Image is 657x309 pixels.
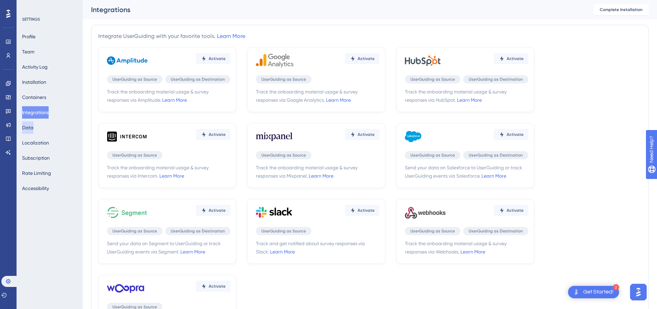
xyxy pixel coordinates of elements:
a: Learn More [162,97,187,103]
span: Track the onboarding material usage & survey responses via Google Analytics. [256,88,379,104]
button: Activate [196,53,230,64]
button: Activate [494,129,528,140]
span: UserGuiding as Source [112,228,157,234]
button: Containers [22,91,46,103]
div: Integrate UserGuiding with your favorite tools. [98,32,245,40]
span: UserGuiding as Source [112,152,157,158]
button: Activate [494,205,528,216]
button: Activate [345,53,379,64]
button: Complete Installation [594,4,649,15]
div: Get Started! [583,288,614,296]
span: Track the onboarding material usage & survey responses via Webhooks. [405,239,528,256]
span: Activate [209,56,226,61]
a: Learn More [159,173,184,179]
span: Need Help? [16,2,43,10]
button: Integrations [22,106,49,119]
button: Activate [494,53,528,64]
span: UserGuiding as Source [410,77,455,82]
span: Send your data on Salesforce to UserGuiding or track UserGuiding events via Salesforce. [405,163,528,180]
button: Activate [196,205,230,216]
span: Activate [358,56,375,61]
span: Activate [209,283,226,289]
span: UserGuiding as Destination [171,77,225,82]
img: launcher-image-alternative-text [572,288,580,296]
span: Activate [209,132,226,137]
span: UserGuiding as Source [261,228,306,234]
span: Track the onboarding material usage & survey responses via Amplitude. [107,88,230,104]
span: Activate [358,208,375,213]
button: Rate Limiting [22,167,51,179]
span: Activate [209,208,226,213]
span: Activate [507,208,524,213]
a: Learn More [460,249,485,255]
a: Learn More [309,173,334,179]
span: UserGuiding as Destination [469,228,523,234]
span: Activate [358,132,375,137]
span: Track the onboarding material usage & survey responses via Mixpanel. [256,163,379,180]
button: Accessibility [22,182,49,195]
span: Send your data on Segment to UserGuiding or track UserGuiding events via Segment. [107,239,230,256]
span: Activate [507,56,524,61]
a: Learn More [481,173,506,179]
span: UserGuiding as Destination [469,152,523,158]
button: Localization [22,137,49,149]
span: UserGuiding as Source [261,77,306,82]
span: UserGuiding as Source [410,228,455,234]
button: Data [22,121,33,134]
div: Open Get Started! checklist, remaining modules: 2 [568,286,619,298]
button: Activate [196,281,230,292]
div: 2 [613,284,619,290]
a: Learn More [180,249,205,255]
span: UserGuiding as Source [410,152,455,158]
span: Activate [507,132,524,137]
iframe: UserGuiding AI Assistant Launcher [628,282,649,302]
button: Profile [22,30,36,43]
button: Activate [345,205,379,216]
div: Integrations [91,5,576,14]
button: Activate [196,129,230,140]
span: Track and get notified about survey responses via Slack. [256,239,379,256]
span: Track the onboarding material usage & survey responses via Intercom. [107,163,230,180]
span: Complete Installation [600,7,643,12]
a: Learn More [326,97,351,103]
div: SETTINGS [22,17,78,22]
button: Team [22,46,34,58]
span: UserGuiding as Source [261,152,306,158]
span: UserGuiding as Destination [171,228,225,234]
span: UserGuiding as Source [112,77,157,82]
button: Activate [345,129,379,140]
span: Track the onboarding material usage & survey responses via HubSpot. [405,88,528,104]
span: UserGuiding as Destination [469,77,523,82]
button: Installation [22,76,46,88]
a: Learn More [457,97,482,103]
a: Learn More [270,249,295,255]
button: Activity Log [22,61,48,73]
button: Subscription [22,152,50,164]
a: Learn More [217,33,245,39]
